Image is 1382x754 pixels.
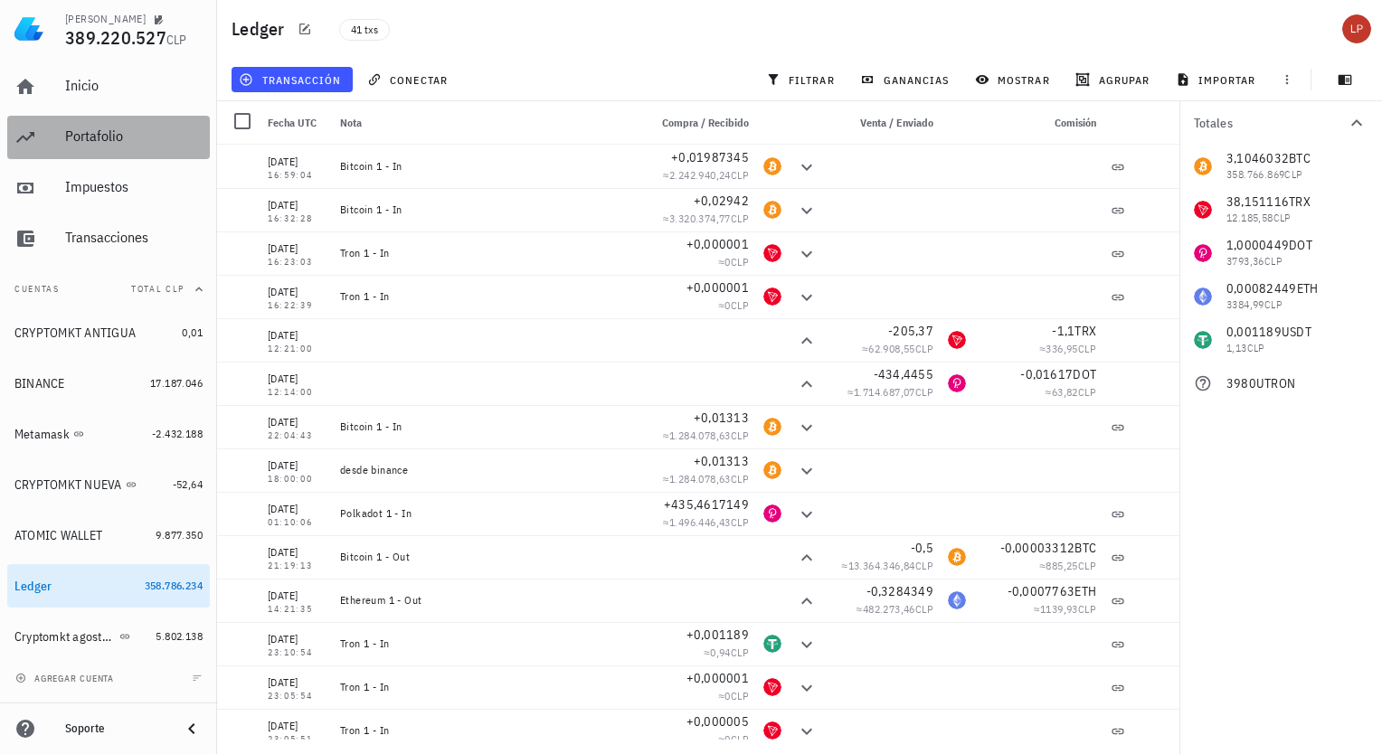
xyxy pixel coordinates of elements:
span: ≈ [663,472,749,485]
span: BTC [1074,540,1096,556]
span: CLP [915,385,933,399]
span: ≈ [1034,602,1096,616]
span: +0,01987345 [671,149,749,165]
div: [DATE] [268,674,326,692]
span: CLP [731,212,749,225]
div: BTC-icon [763,201,781,219]
span: CLP [1078,559,1096,572]
div: Nota [333,101,640,145]
div: [DATE] [268,587,326,605]
span: Fecha UTC [268,116,317,129]
div: TRX-icon [763,721,781,740]
img: LedgiFi [14,14,43,43]
div: Bitcoin 1 - In [340,419,633,434]
div: CRYPTOMKT ANTIGUA [14,325,136,341]
span: ganancias [864,72,949,87]
span: +0,000001 [686,670,749,686]
a: Transacciones [7,217,210,260]
div: Tron 1 - In [340,680,633,694]
div: [DATE] [268,153,326,171]
span: ≈ [663,515,749,529]
span: ≈ [862,342,933,355]
div: [DATE] [268,413,326,431]
span: -0,00003312 [1000,540,1075,556]
span: 5.802.138 [156,629,203,643]
div: 22:04:43 [268,431,326,440]
div: Bitcoin 1 - In [340,203,633,217]
div: Bitcoin 1 - Out [340,550,633,564]
span: 13.364.346,84 [848,559,915,572]
span: CLP [731,515,749,529]
span: CLP [731,255,749,269]
div: TRX-icon [763,244,781,262]
div: 16:32:28 [268,214,326,223]
span: ≈ [1039,342,1096,355]
div: BTC-icon [763,157,781,175]
div: [PERSON_NAME] [65,12,146,26]
a: ATOMIC WALLET 9.877.350 [7,514,210,557]
span: CLP [1078,385,1096,399]
span: 0,01 [182,325,203,339]
span: ≈ [1046,385,1096,399]
span: +0,01313 [694,453,749,469]
a: BINANCE 17.187.046 [7,362,210,405]
span: 62.908,55 [868,342,915,355]
div: Ethereum 1 - Out [340,593,633,608]
span: ≈ [718,689,749,702]
div: 21:19:13 [268,561,326,570]
span: CLP [731,472,749,485]
div: [DATE] [268,543,326,561]
div: [DATE] [268,283,326,301]
div: BINANCE [14,376,65,391]
span: conectar [371,72,448,87]
span: ≈ [704,646,749,659]
span: transacción [242,72,341,87]
span: CLP [731,689,749,702]
span: 3.320.374,77 [669,212,731,225]
div: [DATE] [268,717,326,735]
span: mostrar [979,72,1050,87]
span: 1.714.687,07 [854,385,915,399]
span: 885,25 [1046,559,1077,572]
button: mostrar [968,67,1061,92]
span: Comisión [1055,116,1096,129]
div: Venta / Enviado [825,101,941,145]
span: CLP [731,732,749,746]
div: BTC-icon [763,461,781,479]
span: 482.273,46 [863,602,915,616]
div: Portafolio [65,127,203,145]
div: Bitcoin 1 - In [340,159,633,174]
div: DOT-icon [763,504,781,523]
div: 18:00:00 [268,475,326,484]
span: 0,94 [710,646,731,659]
span: CLP [1078,342,1096,355]
div: Impuestos [65,178,203,195]
button: transacción [232,67,353,92]
span: +0,000005 [686,713,749,730]
div: 12:14:00 [268,388,326,397]
div: 23:05:54 [268,692,326,701]
a: Impuestos [7,166,210,210]
a: CRYPTOMKT NUEVA -52,64 [7,463,210,506]
div: 16:22:39 [268,301,326,310]
span: -52,64 [173,477,203,491]
span: ≈ [847,385,933,399]
span: CLP [731,298,749,312]
div: Cryptomkt agosto 2025 [14,629,116,645]
span: 389.220.527 [65,25,166,50]
span: 63,82 [1052,385,1078,399]
div: 23:05:51 [268,735,326,744]
span: TRX [1074,323,1096,339]
span: 0 [724,689,730,702]
span: ≈ [718,255,749,269]
span: ≈ [718,732,749,746]
span: -0,0007763 [1008,583,1075,599]
span: 17.187.046 [150,376,203,390]
span: 358.786.234 [145,579,203,592]
div: Polkadot 1 - In [340,506,633,521]
span: -0,5 [911,540,933,556]
button: Totales [1179,101,1382,145]
span: ≈ [663,168,749,182]
span: 1.284.078,63 [669,472,731,485]
div: CRYPTOMKT NUEVA [14,477,122,493]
